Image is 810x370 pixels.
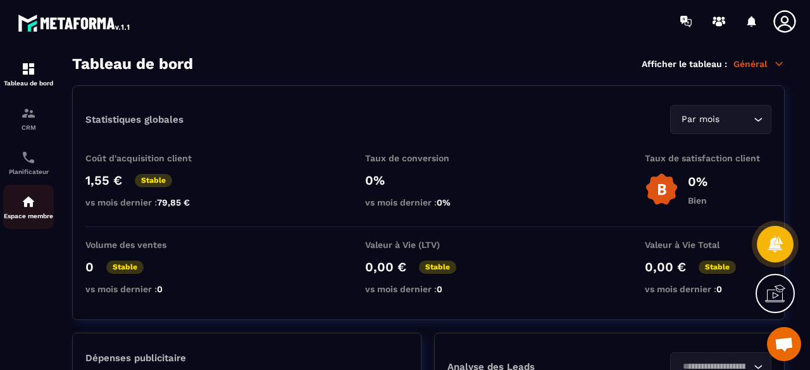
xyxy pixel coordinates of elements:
[365,173,492,188] p: 0%
[85,352,408,364] p: Dépenses publicitaire
[85,284,212,294] p: vs mois dernier :
[645,259,686,274] p: 0,00 €
[645,240,771,250] p: Valeur à Vie Total
[85,153,212,163] p: Coût d'acquisition client
[733,58,785,70] p: Général
[645,284,771,294] p: vs mois dernier :
[645,173,678,206] img: b-badge-o.b3b20ee6.svg
[3,213,54,219] p: Espace membre
[688,195,707,206] p: Bien
[85,197,212,207] p: vs mois dernier :
[157,284,163,294] span: 0
[365,284,492,294] p: vs mois dernier :
[688,174,707,189] p: 0%
[365,259,406,274] p: 0,00 €
[670,105,771,134] div: Search for option
[716,284,722,294] span: 0
[645,153,771,163] p: Taux de satisfaction client
[642,59,727,69] p: Afficher le tableau :
[365,153,492,163] p: Taux de conversion
[3,80,54,87] p: Tableau de bord
[3,168,54,175] p: Planificateur
[21,150,36,165] img: scheduler
[18,11,132,34] img: logo
[3,140,54,185] a: schedulerschedulerPlanificateur
[419,261,456,274] p: Stable
[437,284,442,294] span: 0
[678,113,722,126] span: Par mois
[3,124,54,131] p: CRM
[85,240,212,250] p: Volume des ventes
[72,55,193,73] h3: Tableau de bord
[3,96,54,140] a: formationformationCRM
[21,194,36,209] img: automations
[365,240,492,250] p: Valeur à Vie (LTV)
[767,327,801,361] div: Ouvrir le chat
[85,114,184,125] p: Statistiques globales
[106,261,144,274] p: Stable
[135,174,172,187] p: Stable
[722,113,751,126] input: Search for option
[21,61,36,77] img: formation
[85,173,122,188] p: 1,55 €
[21,106,36,121] img: formation
[3,52,54,96] a: formationformationTableau de bord
[365,197,492,207] p: vs mois dernier :
[437,197,451,207] span: 0%
[699,261,736,274] p: Stable
[85,259,94,274] p: 0
[3,185,54,229] a: automationsautomationsEspace membre
[157,197,190,207] span: 79,85 €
